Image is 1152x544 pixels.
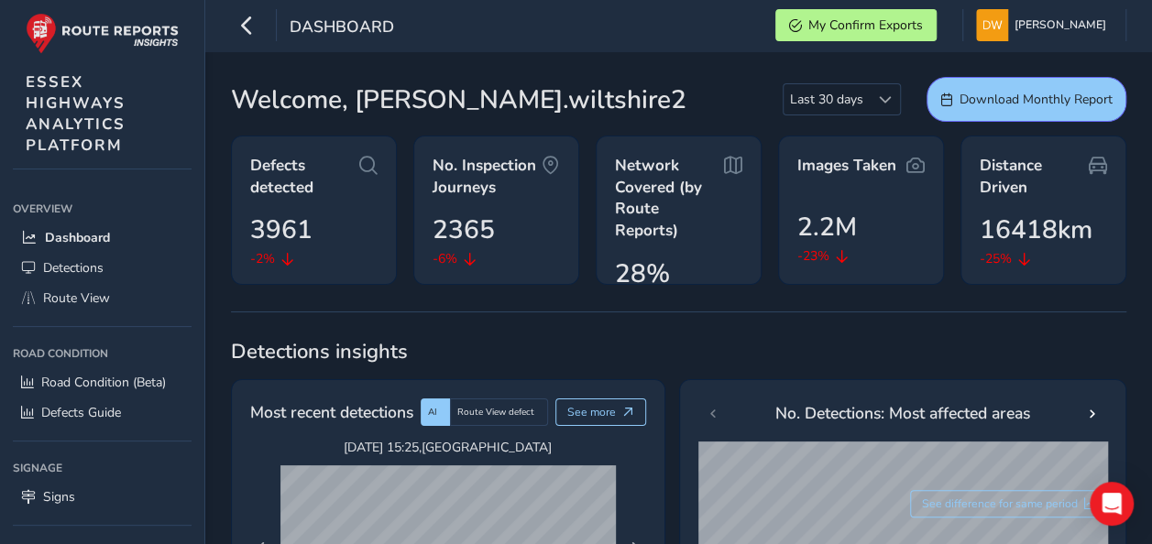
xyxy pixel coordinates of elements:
span: AI [428,406,437,419]
div: AI [421,398,450,426]
span: See difference for same period [922,496,1078,511]
div: Road Condition [13,340,192,367]
button: See difference for same period [910,490,1108,517]
span: My Confirm Exports [808,16,923,34]
span: Most recent detections [250,400,413,424]
span: Dashboard [45,229,110,246]
span: Detections [43,259,104,277]
span: 2365 [433,211,495,249]
span: -2% [250,249,275,268]
span: 3961 [250,211,313,249]
button: See more [555,398,646,426]
span: -25% [980,249,1012,268]
span: Route View defect [457,406,534,419]
button: My Confirm Exports [775,9,937,41]
span: -6% [433,249,457,268]
span: See more [567,405,616,419]
div: Signage [13,454,192,482]
span: Welcome, [PERSON_NAME].wiltshire2 [231,81,686,119]
a: Detections [13,253,192,283]
span: -23% [797,246,829,266]
div: Route View defect [450,398,548,426]
button: [PERSON_NAME] [976,9,1113,41]
span: 28% [615,255,670,293]
a: Defects Guide [13,397,192,428]
div: Overview [13,195,192,223]
span: Images Taken [797,155,896,177]
span: Dashboard [290,16,394,41]
span: No. Inspection Journeys [433,155,542,198]
span: No. Detections: Most affected areas [775,401,1030,425]
span: Defects Guide [41,404,121,421]
span: [DATE] 15:25 , [GEOGRAPHIC_DATA] [280,439,616,456]
span: [PERSON_NAME] [1015,9,1106,41]
button: Download Monthly Report [927,77,1126,122]
span: Detections insights [231,338,1126,365]
span: Defects detected [250,155,359,198]
a: Road Condition (Beta) [13,367,192,397]
img: diamond-layout [976,9,1008,41]
div: Open Intercom Messenger [1090,482,1134,526]
a: Signs [13,482,192,512]
span: Download Monthly Report [960,91,1113,108]
span: Network Covered (by Route Reports) [615,155,724,242]
a: Route View [13,283,192,313]
span: Road Condition (Beta) [41,374,166,391]
span: Route View [43,289,110,307]
span: Distance Driven [980,155,1089,198]
a: Dashboard [13,223,192,253]
span: 2.2M [797,208,857,246]
span: Last 30 days [784,84,870,114]
span: Signs [43,488,75,506]
span: ESSEX HIGHWAYS ANALYTICS PLATFORM [26,71,126,156]
span: 16418km [980,211,1092,249]
img: rr logo [26,13,179,54]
